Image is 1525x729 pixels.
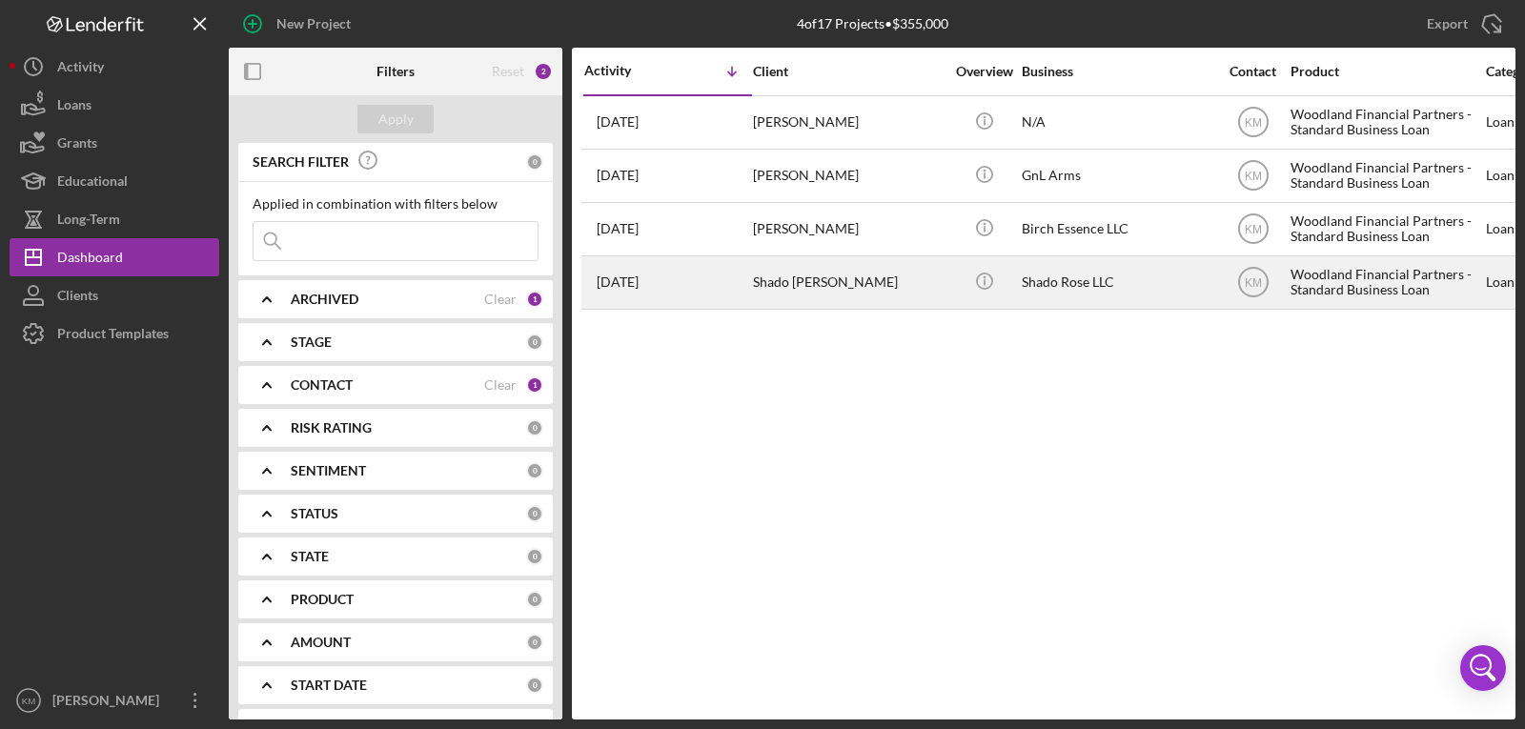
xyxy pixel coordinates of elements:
[291,635,351,650] b: AMOUNT
[753,257,944,308] div: Shado [PERSON_NAME]
[526,419,543,436] div: 0
[526,153,543,171] div: 0
[597,114,639,130] time: 2025-08-05 20:01
[1022,97,1212,148] div: N/A
[526,591,543,608] div: 0
[526,291,543,308] div: 1
[48,681,172,724] div: [PERSON_NAME]
[22,696,35,706] text: KM
[1291,257,1481,308] div: Woodland Financial Partners - Standard Business Loan
[10,200,219,238] button: Long-Term
[291,463,366,478] b: SENTIMENT
[484,292,517,307] div: Clear
[253,154,349,170] b: SEARCH FILTER
[291,292,358,307] b: ARCHIVED
[1291,151,1481,201] div: Woodland Financial Partners - Standard Business Loan
[1460,645,1506,691] div: Open Intercom Messenger
[57,314,169,357] div: Product Templates
[57,86,91,129] div: Loans
[357,105,434,133] button: Apply
[1291,204,1481,254] div: Woodland Financial Partners - Standard Business Loan
[291,678,367,693] b: START DATE
[597,274,639,290] time: 2025-06-05 18:18
[57,200,120,243] div: Long-Term
[753,151,944,201] div: [PERSON_NAME]
[57,238,123,281] div: Dashboard
[1022,151,1212,201] div: GnL Arms
[276,5,351,43] div: New Project
[1022,64,1212,79] div: Business
[797,16,948,31] div: 4 of 17 Projects • $355,000
[291,377,353,393] b: CONTACT
[1022,204,1212,254] div: Birch Essence LLC
[597,168,639,183] time: 2025-07-22 13:41
[1245,170,1262,183] text: KM
[526,677,543,694] div: 0
[376,64,415,79] b: Filters
[10,681,219,719] button: KM[PERSON_NAME]
[753,97,944,148] div: [PERSON_NAME]
[753,204,944,254] div: [PERSON_NAME]
[492,64,524,79] div: Reset
[229,5,370,43] button: New Project
[253,196,539,212] div: Applied in combination with filters below
[526,634,543,651] div: 0
[57,162,128,205] div: Educational
[526,376,543,394] div: 1
[1427,5,1468,43] div: Export
[10,314,219,353] button: Product Templates
[584,63,668,78] div: Activity
[57,124,97,167] div: Grants
[10,276,219,314] button: Clients
[1291,97,1481,148] div: Woodland Financial Partners - Standard Business Loan
[291,420,372,435] b: RISK RATING
[291,592,354,607] b: PRODUCT
[57,48,104,91] div: Activity
[10,48,219,86] button: Activity
[534,62,553,81] div: 2
[526,505,543,522] div: 0
[1217,64,1289,79] div: Contact
[10,238,219,276] button: Dashboard
[291,506,338,521] b: STATUS
[526,334,543,351] div: 0
[948,64,1020,79] div: Overview
[10,162,219,200] button: Educational
[1245,223,1262,236] text: KM
[1245,116,1262,130] text: KM
[1291,64,1481,79] div: Product
[378,105,414,133] div: Apply
[597,221,639,236] time: 2025-07-10 16:21
[291,549,329,564] b: STATE
[57,276,98,319] div: Clients
[1245,276,1262,290] text: KM
[10,124,219,162] button: Grants
[10,86,219,124] button: Loans
[1408,5,1515,43] button: Export
[1022,257,1212,308] div: Shado Rose LLC
[526,548,543,565] div: 0
[753,64,944,79] div: Client
[526,462,543,479] div: 0
[291,334,332,350] b: STAGE
[484,377,517,393] div: Clear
